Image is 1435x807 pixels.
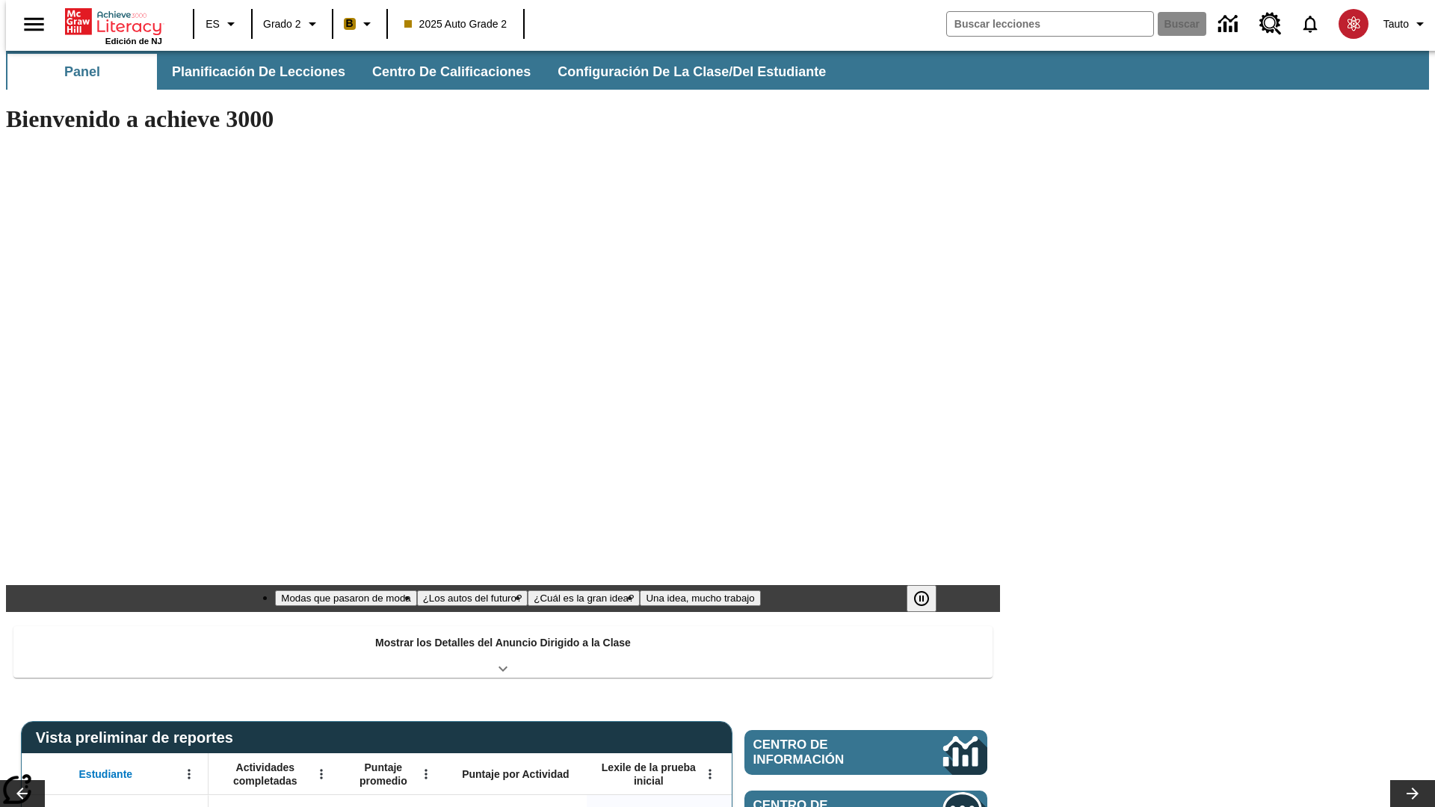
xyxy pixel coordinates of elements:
span: Panel [64,64,100,81]
input: Buscar campo [947,12,1153,36]
div: Subbarra de navegación [6,51,1429,90]
h1: Bienvenido a achieve 3000 [6,105,1000,133]
button: Abrir menú [415,763,437,785]
a: Notificaciones [1291,4,1330,43]
div: Portada [65,5,162,46]
button: Escoja un nuevo avatar [1330,4,1377,43]
button: Diapositiva 1 Modas que pasaron de moda [275,590,416,606]
button: Perfil/Configuración [1377,10,1435,37]
span: Tauto [1383,16,1409,32]
span: Grado 2 [263,16,301,32]
a: Centro de información [744,730,987,775]
button: Diapositiva 2 ¿Los autos del futuro? [417,590,528,606]
p: Mostrar los Detalles del Anuncio Dirigido a la Clase [375,635,631,651]
button: Configuración de la clase/del estudiante [546,54,838,90]
button: Abrir menú [310,763,333,785]
a: Portada [65,7,162,37]
span: Centro de calificaciones [372,64,531,81]
button: Planificación de lecciones [160,54,357,90]
span: Centro de información [753,738,893,767]
button: Diapositiva 3 ¿Cuál es la gran idea? [528,590,640,606]
span: Lexile de la prueba inicial [594,761,703,788]
button: Grado: Grado 2, Elige un grado [257,10,327,37]
img: avatar image [1339,9,1368,39]
span: Estudiante [79,767,133,781]
button: Centro de calificaciones [360,54,543,90]
a: Centro de recursos, Se abrirá en una pestaña nueva. [1250,4,1291,44]
button: Lenguaje: ES, Selecciona un idioma [199,10,247,37]
button: Panel [7,54,157,90]
span: 2025 Auto Grade 2 [404,16,507,32]
div: Subbarra de navegación [6,54,839,90]
button: Pausar [907,585,936,612]
span: ES [206,16,220,32]
span: Configuración de la clase/del estudiante [558,64,826,81]
button: Diapositiva 4 Una idea, mucho trabajo [640,590,760,606]
span: B [346,14,354,33]
span: Planificación de lecciones [172,64,345,81]
span: Edición de NJ [105,37,162,46]
div: Pausar [907,585,951,612]
span: Puntaje promedio [348,761,419,788]
a: Centro de información [1209,4,1250,45]
button: Abrir menú [178,763,200,785]
span: Vista preliminar de reportes [36,729,241,746]
button: Abrir el menú lateral [12,2,56,46]
button: Carrusel de lecciones, seguir [1390,780,1435,807]
span: Puntaje por Actividad [462,767,569,781]
div: Mostrar los Detalles del Anuncio Dirigido a la Clase [13,626,993,678]
button: Boost El color de la clase es anaranjado claro. Cambiar el color de la clase. [338,10,382,37]
button: Abrir menú [699,763,721,785]
span: Actividades completadas [216,761,315,788]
